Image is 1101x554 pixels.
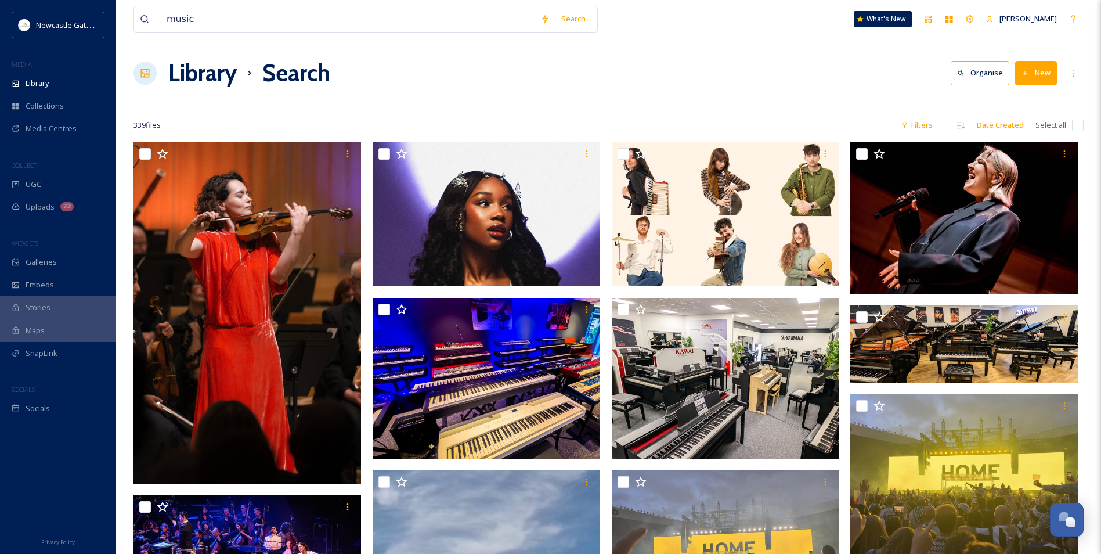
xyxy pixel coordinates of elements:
div: Search [555,8,591,30]
div: Filters [895,114,938,136]
img: ext_1755519193.28076_beverley.knight@theglasshouseicm.org-Alena-Baeva-with-RNS-scaled.jpg [133,142,361,484]
button: New [1015,61,1057,85]
span: COLLECT [12,161,37,170]
div: Date Created [971,114,1030,136]
span: SOCIALS [12,385,35,394]
a: What's New [854,11,912,27]
a: Library [168,56,237,91]
img: ext_1752763778.972112_tony@bonnersmusic.co.uk-PXL_20241116_113321021.jpg [850,305,1078,383]
img: DqD9wEUd_400x400.jpg [19,19,30,31]
a: Privacy Policy [41,534,75,548]
span: Stories [26,302,50,313]
input: Search your library [161,6,535,32]
span: Collections [26,100,64,111]
span: Newcastle Gateshead Initiative [36,19,143,30]
span: MEDIA [12,60,32,69]
span: Embeds [26,279,54,290]
img: ext_1755519054.060805_beverley.knight@theglasshouseicm.org-Mcxxne-web-copy.jpg [373,142,600,286]
span: [PERSON_NAME] [999,13,1057,24]
a: [PERSON_NAME] [980,8,1063,30]
img: ext_1755518787.334635_beverley.knight@theglasshouseicm.org-Self-Esteem-at-The-Glasshouse-scaled.jpg [850,142,1078,294]
span: WIDGETS [12,239,38,247]
a: Organise [951,61,1015,85]
span: Select all [1035,120,1066,131]
img: ext_1752763780.636652_tony@bonnersmusic.co.uk-PXL_20250303_152402901.jpg [373,298,600,459]
button: Open Chat [1050,503,1084,537]
button: Organise [951,61,1009,85]
span: Media Centres [26,123,77,134]
img: ext_1755518892.587758_beverley.knight@theglasshouseicm.org-Black Country, New Road.jpg [612,142,839,286]
span: UGC [26,179,41,190]
span: Maps [26,325,45,336]
span: Uploads [26,202,55,213]
span: Library [26,78,49,89]
span: 339 file s [133,120,161,131]
div: 22 [60,202,74,211]
span: Privacy Policy [41,538,75,546]
span: SnapLink [26,348,57,359]
img: ext_1752763779.816559_tony@bonnersmusic.co.uk-PXL_20241114_163600269.jpg [612,298,839,459]
span: Galleries [26,257,57,268]
h1: Search [262,56,330,91]
span: Socials [26,403,50,414]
